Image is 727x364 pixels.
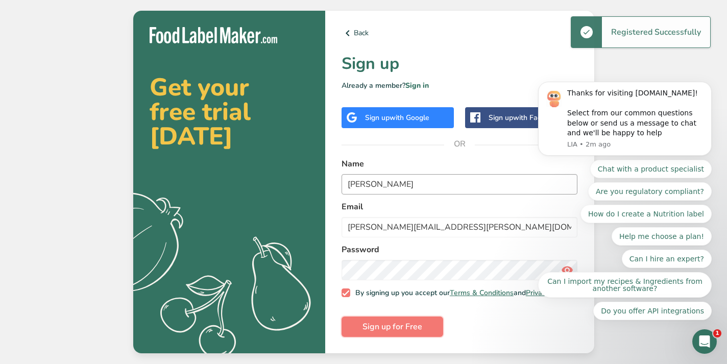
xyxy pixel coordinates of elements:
[450,288,514,298] a: Terms & Conditions
[342,244,578,256] label: Password
[523,66,727,336] iframe: Intercom notifications message
[342,80,578,91] p: Already a member?
[342,27,578,39] a: Back
[444,129,475,159] span: OR
[342,158,578,170] label: Name
[150,75,309,149] h2: Get your free trial [DATE]
[350,288,571,298] span: By signing up you accept our and
[602,17,710,47] div: Registered Successfully
[342,52,578,76] h1: Sign up
[405,81,429,90] a: Sign in
[342,174,578,195] input: John Doe
[342,201,578,213] label: Email
[489,112,561,123] div: Sign up
[390,113,429,123] span: with Google
[713,329,721,337] span: 1
[513,113,561,123] span: with Facebook
[692,329,717,354] iframe: Intercom live chat
[365,112,429,123] div: Sign up
[362,321,422,333] span: Sign up for Free
[150,27,277,44] img: Food Label Maker
[342,317,443,337] button: Sign up for Free
[342,217,578,237] input: email@example.com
